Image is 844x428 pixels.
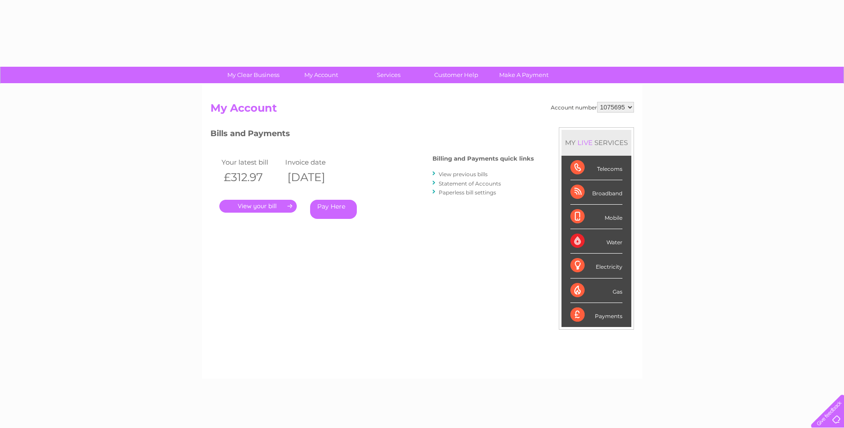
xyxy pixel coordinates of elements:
[210,102,634,119] h2: My Account
[283,168,347,186] th: [DATE]
[570,303,622,327] div: Payments
[570,254,622,278] div: Electricity
[551,102,634,113] div: Account number
[420,67,493,83] a: Customer Help
[352,67,425,83] a: Services
[284,67,358,83] a: My Account
[561,130,631,155] div: MY SERVICES
[570,279,622,303] div: Gas
[487,67,561,83] a: Make A Payment
[310,200,357,219] a: Pay Here
[570,180,622,205] div: Broadband
[283,156,347,168] td: Invoice date
[439,180,501,187] a: Statement of Accounts
[432,155,534,162] h4: Billing and Payments quick links
[219,200,297,213] a: .
[439,171,488,178] a: View previous bills
[576,138,594,147] div: LIVE
[570,229,622,254] div: Water
[570,205,622,229] div: Mobile
[570,156,622,180] div: Telecoms
[219,168,283,186] th: £312.97
[219,156,283,168] td: Your latest bill
[217,67,290,83] a: My Clear Business
[210,127,534,143] h3: Bills and Payments
[439,189,496,196] a: Paperless bill settings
